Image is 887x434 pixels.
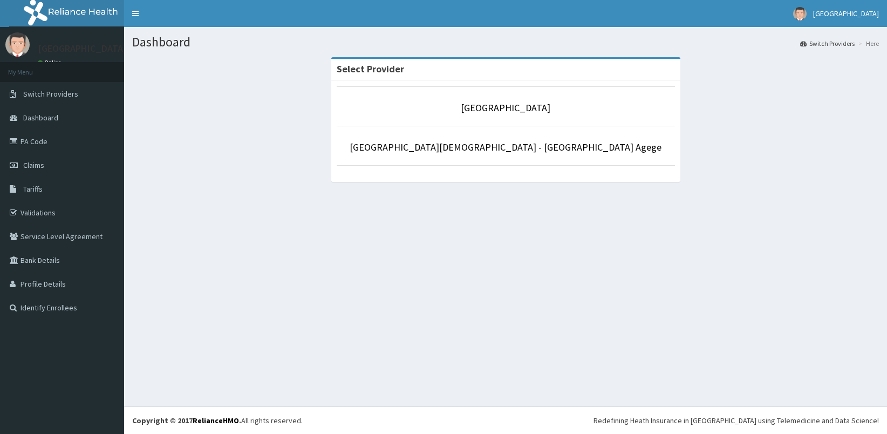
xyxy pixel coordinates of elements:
[856,39,879,48] li: Here
[461,101,550,114] a: [GEOGRAPHIC_DATA]
[5,32,30,57] img: User Image
[132,35,879,49] h1: Dashboard
[793,7,807,21] img: User Image
[38,59,64,66] a: Online
[813,9,879,18] span: [GEOGRAPHIC_DATA]
[23,113,58,123] span: Dashboard
[132,416,241,425] strong: Copyright © 2017 .
[23,89,78,99] span: Switch Providers
[23,184,43,194] span: Tariffs
[38,44,127,53] p: [GEOGRAPHIC_DATA]
[337,63,404,75] strong: Select Provider
[23,160,44,170] span: Claims
[350,141,661,153] a: [GEOGRAPHIC_DATA][DEMOGRAPHIC_DATA] - [GEOGRAPHIC_DATA] Agege
[800,39,855,48] a: Switch Providers
[124,406,887,434] footer: All rights reserved.
[193,416,239,425] a: RelianceHMO
[593,415,879,426] div: Redefining Heath Insurance in [GEOGRAPHIC_DATA] using Telemedicine and Data Science!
